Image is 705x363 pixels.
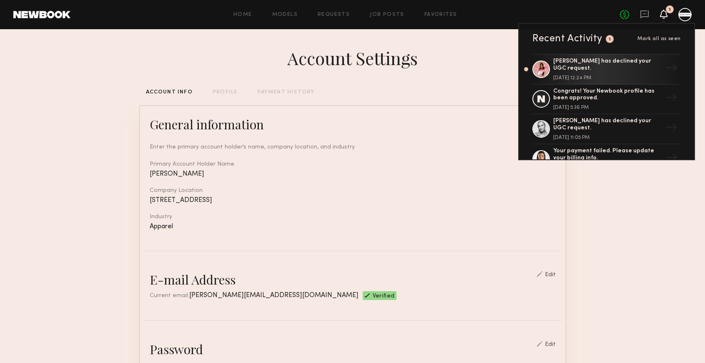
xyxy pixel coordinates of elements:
div: [DATE] 5:36 PM [553,105,662,110]
a: Requests [318,12,350,18]
div: Congrats! Your Newbook profile has been approved. [553,88,662,102]
a: [PERSON_NAME] has declined your UGC request.[DATE] 11:05 PM→ [532,114,681,144]
div: Current email: [150,291,359,300]
a: [PERSON_NAME] has declined your UGC request.[DATE] 12:24 PM→ [532,54,681,85]
div: Industry [150,214,556,220]
div: 1 [669,8,671,12]
a: Congrats! Your Newbook profile has been approved.[DATE] 5:36 PM→ [532,85,681,115]
div: Edit [545,342,556,348]
div: Primary Account Holder Name [150,161,556,167]
div: Password [150,341,203,358]
div: Your payment failed. Please update your billing info. [553,148,662,162]
div: Recent Activity [532,34,602,44]
div: → [662,88,681,110]
div: Apparel [150,223,556,230]
div: Enter the primary account holder’s name, company location, and industry [150,143,556,151]
a: Favorites [424,12,457,18]
div: [PERSON_NAME] [150,171,556,178]
div: → [662,118,681,140]
a: Job Posts [370,12,404,18]
div: Company Location [150,188,556,194]
div: → [662,58,681,80]
span: [PERSON_NAME][EMAIL_ADDRESS][DOMAIN_NAME] [189,292,359,299]
div: [STREET_ADDRESS] [150,197,556,204]
div: → [662,148,681,170]
div: ACCOUNT INFO [146,90,193,95]
div: [PERSON_NAME] has declined your UGC request. [553,58,662,72]
span: Verified [373,293,395,300]
div: [DATE] 12:24 PM [553,76,662,81]
a: Your payment failed. Please update your billing info.→ [532,144,681,174]
div: [PERSON_NAME] has declined your UGC request. [553,118,662,132]
a: Models [272,12,298,18]
a: Home [233,12,252,18]
div: Edit [545,272,556,278]
div: 1 [609,37,611,42]
div: [DATE] 11:05 PM [553,135,662,140]
div: PROFILE [213,90,237,95]
div: E-mail Address [150,271,236,288]
div: Account Settings [287,46,418,70]
span: Mark all as seen [637,36,681,41]
div: PAYMENT HISTORY [257,90,314,95]
div: General information [150,116,264,133]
